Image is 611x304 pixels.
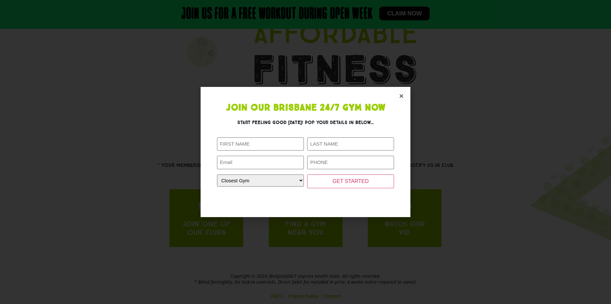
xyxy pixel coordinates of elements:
[307,137,394,151] input: LAST NAME
[307,156,394,169] input: PHONE
[399,93,404,98] a: Close
[217,137,304,151] input: FIRST NAME
[217,103,394,112] h1: Join Our Brisbane 24/7 Gym Now
[217,156,304,169] input: Email
[217,119,394,126] h3: Start feeling good [DATE]! Pop your details in below...
[307,174,394,188] input: GET STARTED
